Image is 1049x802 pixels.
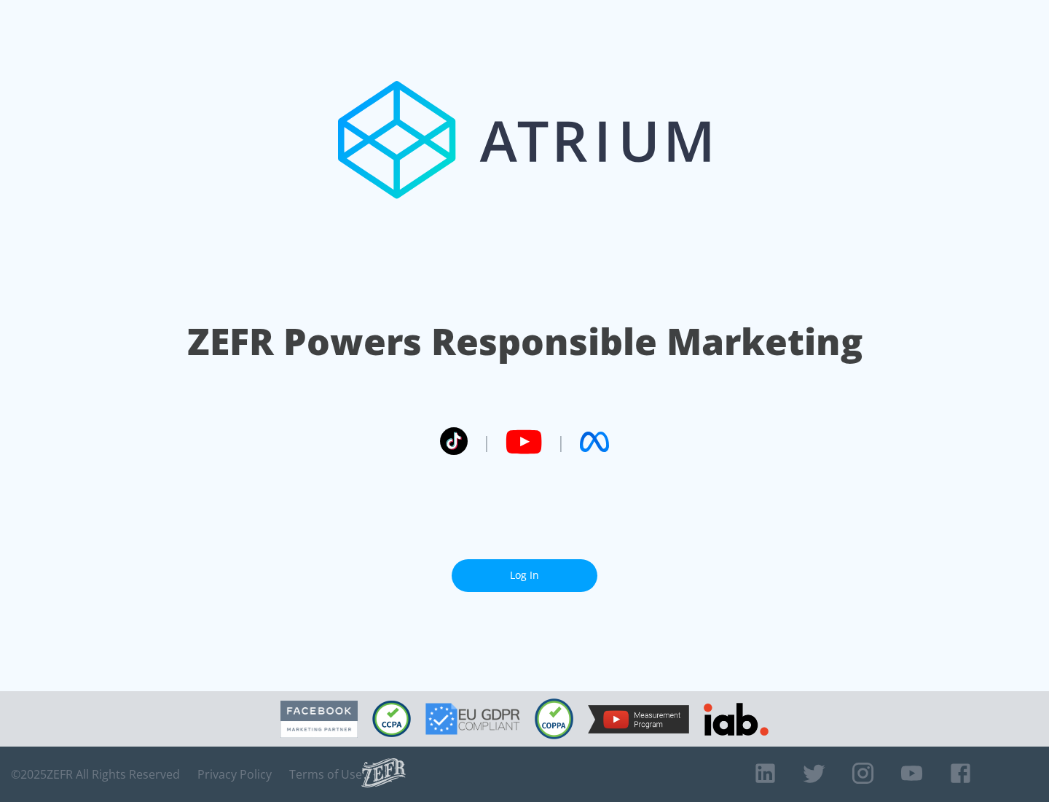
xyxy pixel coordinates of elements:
a: Terms of Use [289,767,362,782]
span: | [557,431,565,453]
span: | [482,431,491,453]
h1: ZEFR Powers Responsible Marketing [187,316,863,367]
img: IAB [704,703,769,736]
span: © 2025 ZEFR All Rights Reserved [11,767,180,782]
img: GDPR Compliant [425,703,520,735]
img: YouTube Measurement Program [588,705,689,733]
img: COPPA Compliant [535,698,573,739]
a: Privacy Policy [197,767,272,782]
img: CCPA Compliant [372,701,411,737]
a: Log In [452,559,597,592]
img: Facebook Marketing Partner [280,701,358,738]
